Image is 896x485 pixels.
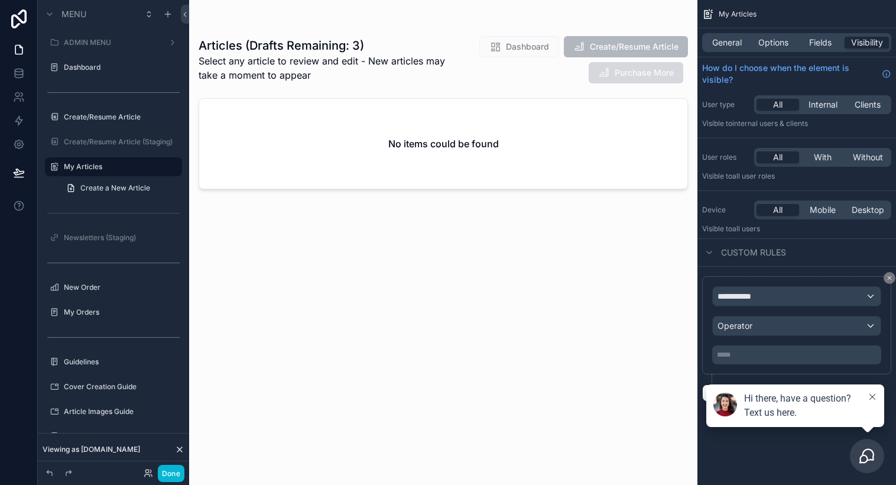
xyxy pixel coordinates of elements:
[64,112,180,122] label: Create/Resume Article
[702,100,749,109] label: User type
[64,382,180,392] label: Cover Creation Guide
[773,99,783,111] span: All
[721,247,786,258] span: Custom rules
[712,37,742,48] span: General
[702,119,891,128] p: Visible to
[853,151,883,163] span: Without
[719,9,757,19] span: My Articles
[814,151,832,163] span: With
[702,153,749,162] label: User roles
[851,37,883,48] span: Visibility
[809,37,832,48] span: Fields
[773,204,783,216] span: All
[809,99,837,111] span: Internal
[702,224,891,234] p: Visible to
[732,119,808,128] span: Internal users & clients
[758,37,788,48] span: Options
[718,321,752,331] span: Operator
[702,384,727,402] button: AND
[59,179,182,198] a: Create a New Article
[80,183,150,193] span: Create a New Article
[64,63,180,72] label: Dashboard
[702,62,891,86] a: How do I choose when the element is visible?
[64,432,180,441] label: Publications
[61,8,86,20] span: Menu
[64,357,180,367] label: Guidelines
[810,204,836,216] span: Mobile
[855,99,881,111] span: Clients
[158,465,184,482] button: Done
[64,308,180,317] label: My Orders
[64,407,180,416] label: Article Images Guide
[64,233,180,242] label: Newsletters (Staging)
[773,151,783,163] span: All
[43,445,140,454] span: Viewing as [DOMAIN_NAME]
[64,162,175,172] label: My Articles
[64,38,163,47] label: ADMIN MENU
[852,204,884,216] span: Desktop
[64,283,180,292] label: New Order
[712,316,881,336] button: Operator
[732,172,775,180] span: All user roles
[702,205,749,215] label: Device
[64,137,180,147] label: Create/Resume Article (Staging)
[702,172,891,181] p: Visible to
[732,224,760,233] span: all users
[702,62,877,86] span: How do I choose when the element is visible?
